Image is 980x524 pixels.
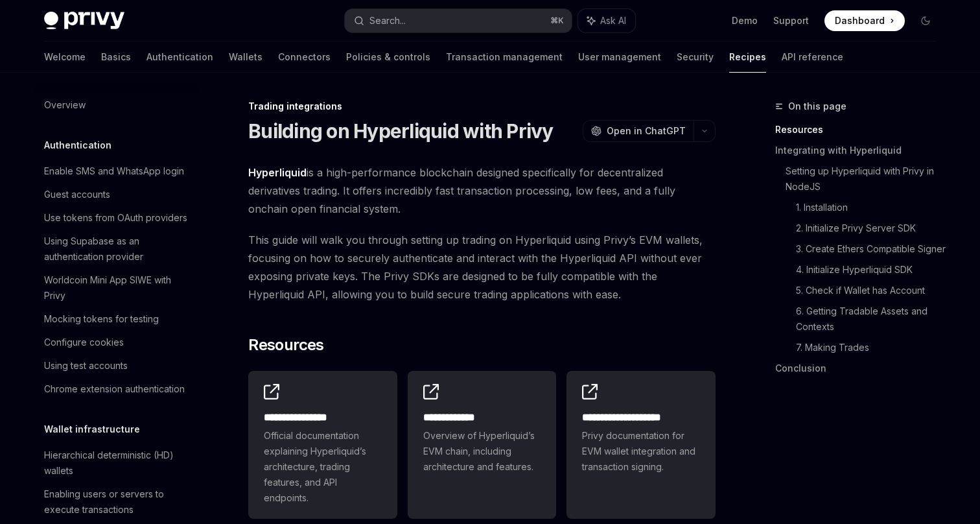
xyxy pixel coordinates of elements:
a: Using test accounts [34,354,200,377]
a: 5. Check if Wallet has Account [796,280,946,301]
a: Use tokens from OAuth providers [34,206,200,230]
a: 6. Getting Tradable Assets and Contexts [796,301,946,337]
a: **** **** **** *Official documentation explaining Hyperliquid’s architecture, trading features, a... [248,371,397,519]
a: Connectors [278,42,331,73]
span: Privy documentation for EVM wallet integration and transaction signing. [582,428,700,475]
div: Using Supabase as an authentication provider [44,233,192,265]
button: Search...⌘K [345,9,572,32]
a: Hyperliquid [248,166,307,180]
a: Support [773,14,809,27]
a: Recipes [729,42,766,73]
span: Dashboard [835,14,885,27]
h1: Building on Hyperliquid with Privy [248,119,554,143]
div: Hierarchical deterministic (HD) wallets [44,447,192,479]
a: 4. Initialize Hyperliquid SDK [796,259,946,280]
a: Setting up Hyperliquid with Privy in NodeJS [786,161,946,197]
div: Chrome extension authentication [44,381,185,397]
span: This guide will walk you through setting up trading on Hyperliquid using Privy’s EVM wallets, foc... [248,231,716,304]
a: Authentication [146,42,213,73]
a: Integrating with Hyperliquid [775,140,946,161]
a: 1. Installation [796,197,946,218]
a: Basics [101,42,131,73]
span: Overview of Hyperliquid’s EVM chain, including architecture and features. [423,428,541,475]
h5: Wallet infrastructure [44,422,140,437]
span: Resources [248,335,324,355]
a: Demo [732,14,758,27]
button: Ask AI [578,9,635,32]
a: Security [677,42,714,73]
a: Using Supabase as an authentication provider [34,230,200,268]
div: Guest accounts [44,187,110,202]
button: Toggle dark mode [915,10,936,31]
div: Trading integrations [248,100,716,113]
span: Official documentation explaining Hyperliquid’s architecture, trading features, and API endpoints. [264,428,382,506]
a: Wallets [229,42,262,73]
a: User management [578,42,661,73]
div: Worldcoin Mini App SIWE with Privy [44,272,192,304]
a: Configure cookies [34,331,200,354]
div: Enabling users or servers to execute transactions [44,486,192,518]
a: API reference [782,42,843,73]
div: Search... [369,13,406,29]
div: Using test accounts [44,358,128,374]
h5: Authentication [44,137,111,153]
button: Open in ChatGPT [583,120,694,142]
a: Enabling users or servers to execute transactions [34,482,200,521]
a: Conclusion [775,358,946,379]
span: Open in ChatGPT [607,125,686,137]
span: Ask AI [600,14,626,27]
a: Overview [34,93,200,117]
a: Policies & controls [346,42,430,73]
a: Guest accounts [34,183,200,206]
div: Use tokens from OAuth providers [44,210,187,226]
a: Transaction management [446,42,563,73]
span: ⌘ K [550,16,564,26]
img: dark logo [44,12,124,30]
a: Worldcoin Mini App SIWE with Privy [34,268,200,307]
a: Hierarchical deterministic (HD) wallets [34,444,200,482]
a: **** **** ***Overview of Hyperliquid’s EVM chain, including architecture and features. [408,371,557,519]
a: 7. Making Trades [796,337,946,358]
div: Configure cookies [44,335,124,350]
a: Welcome [44,42,86,73]
a: 2. Initialize Privy Server SDK [796,218,946,239]
div: Mocking tokens for testing [44,311,159,327]
a: Chrome extension authentication [34,377,200,401]
span: On this page [788,99,846,114]
div: Overview [44,97,86,113]
a: Resources [775,119,946,140]
a: **** **** **** *****Privy documentation for EVM wallet integration and transaction signing. [566,371,716,519]
a: Enable SMS and WhatsApp login [34,160,200,183]
span: is a high-performance blockchain designed specifically for decentralized derivatives trading. It ... [248,163,716,218]
a: 3. Create Ethers Compatible Signer [796,239,946,259]
a: Dashboard [824,10,905,31]
div: Enable SMS and WhatsApp login [44,163,184,179]
a: Mocking tokens for testing [34,307,200,331]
